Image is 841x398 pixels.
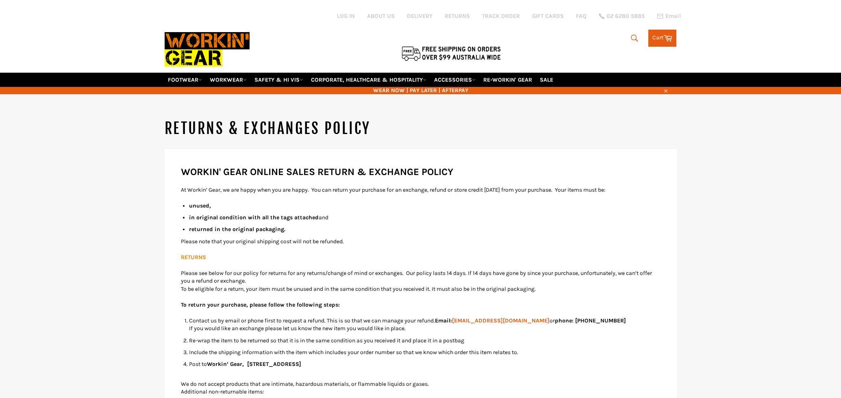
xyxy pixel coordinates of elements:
li: Include the shipping information with the item which includes your order number so that we know w... [189,348,661,356]
a: RE-WORKIN' GEAR [480,73,535,87]
a: TRACK ORDER [482,12,520,20]
a: FOOTWEAR [165,73,205,87]
strong: WORKIN' GEAR ONLINE SALES RETURN & EXCHANGE POLICY [181,166,454,177]
span: 02 6280 5885 [606,13,645,19]
strong: RETURNS [181,254,206,261]
a: SALE [537,73,556,87]
li: and [189,214,661,221]
a: FAQ [576,12,587,20]
a: SAFETY & HI VIS [251,73,306,87]
img: Flat $9.95 shipping Australia wide [400,45,502,62]
a: ABOUT US [367,12,395,20]
a: 02 6280 5885 [599,13,645,19]
a: Email [657,13,681,19]
span: Email [665,13,681,19]
strong: returned in the original packaging. [189,226,285,233]
p: We do not accept products that are intimate, hazardous materials, or flammable liquids or gases. ... [181,380,661,396]
strong: unused, [189,202,211,209]
a: [EMAIL_ADDRESS][DOMAIN_NAME] [452,317,550,324]
a: Log in [337,13,355,19]
a: CORPORATE, HEALTHCARE & HOSPITALITY [308,73,430,87]
strong: Workin’ Gear, [STREET_ADDRESS] [207,361,301,368]
h1: RETURNS & EXCHANGES POLICY [165,119,677,139]
a: RETURNS [445,12,470,20]
a: WORKWEAR [206,73,250,87]
li: Post to [189,360,661,376]
a: DELIVERY [407,12,432,20]
strong: in original condition with all the tags attached [189,214,319,221]
strong: Email: [435,317,550,324]
a: GIFT CARDS [532,12,564,20]
span: WEAR NOW | PAY LATER | AFTERPAY [165,87,677,94]
a: Cart [648,30,676,47]
p: Please see below for our policy for returns for any returns/change of mind or exchanges. Our poli... [181,269,661,293]
li: Re-wrap the item to be returned so that it is in the same condition as you received it and place ... [189,337,661,344]
strong: To return your purchase, please follow the following steps: [181,301,340,308]
p: At Workin’ Gear, we are happy when you are happy. You can return your purchase for an exchange, r... [181,186,661,194]
a: ACCESSORIES [431,73,479,87]
li: Contact us by email or phone first to request a refund. This is so that we can manage your refund... [189,317,661,333]
img: Workin Gear leaders in Workwear, Safety Boots, PPE, Uniforms. Australia's No.1 in Workwear [165,26,250,72]
strong: phone: [PHONE_NUMBER] [555,317,626,324]
p: Please note that your original shipping cost will not be refunded. [181,238,661,245]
